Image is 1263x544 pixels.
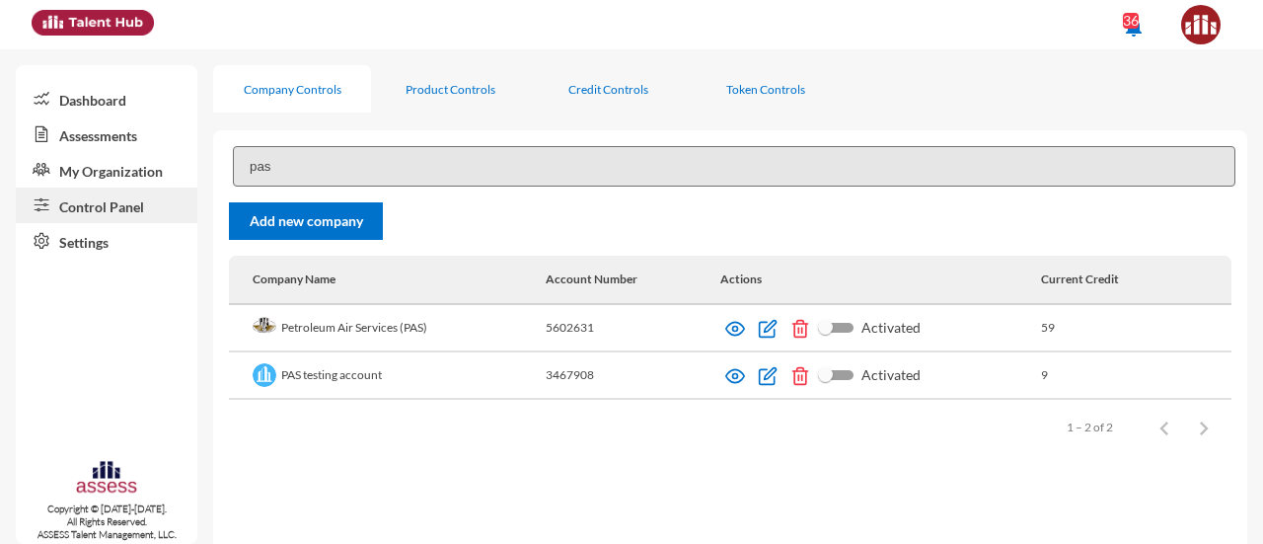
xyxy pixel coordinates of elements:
[16,152,197,188] a: My Organization
[726,82,805,97] div: Token Controls
[229,202,383,240] a: Add new company
[546,305,720,352] td: 5602631
[16,117,197,152] a: Assessments
[861,363,921,387] span: Activated
[1067,420,1113,434] div: 1 – 2 of 2
[233,146,1235,187] input: Search
[720,272,762,286] div: Actions
[253,272,546,286] div: Company Name
[1122,15,1146,39] mat-icon: notifications
[568,82,648,97] div: Credit Controls
[720,272,1040,286] div: Actions
[1184,408,1224,447] button: Next page
[1041,272,1119,286] div: Current Credit
[1123,13,1139,29] div: 36
[1041,305,1231,352] td: 59
[546,352,720,400] td: 3467908
[546,272,720,286] div: Account Number
[244,82,341,97] div: Company Controls
[16,188,197,223] a: Control Panel
[1041,352,1231,400] td: 9
[16,223,197,259] a: Settings
[229,352,546,400] td: PAS testing account
[1145,408,1184,447] button: Previous page
[546,272,637,286] div: Account Number
[1041,272,1208,286] div: Current Credit
[75,459,138,499] img: assesscompany-logo.png
[253,272,335,286] div: Company Name
[229,305,546,352] td: Petroleum Air Services (PAS)
[16,81,197,117] a: Dashboard
[16,503,197,541] p: Copyright © [DATE]-[DATE]. All Rights Reserved. ASSESS Talent Management, LLC.
[861,316,921,340] span: Activated
[406,82,495,97] div: Product Controls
